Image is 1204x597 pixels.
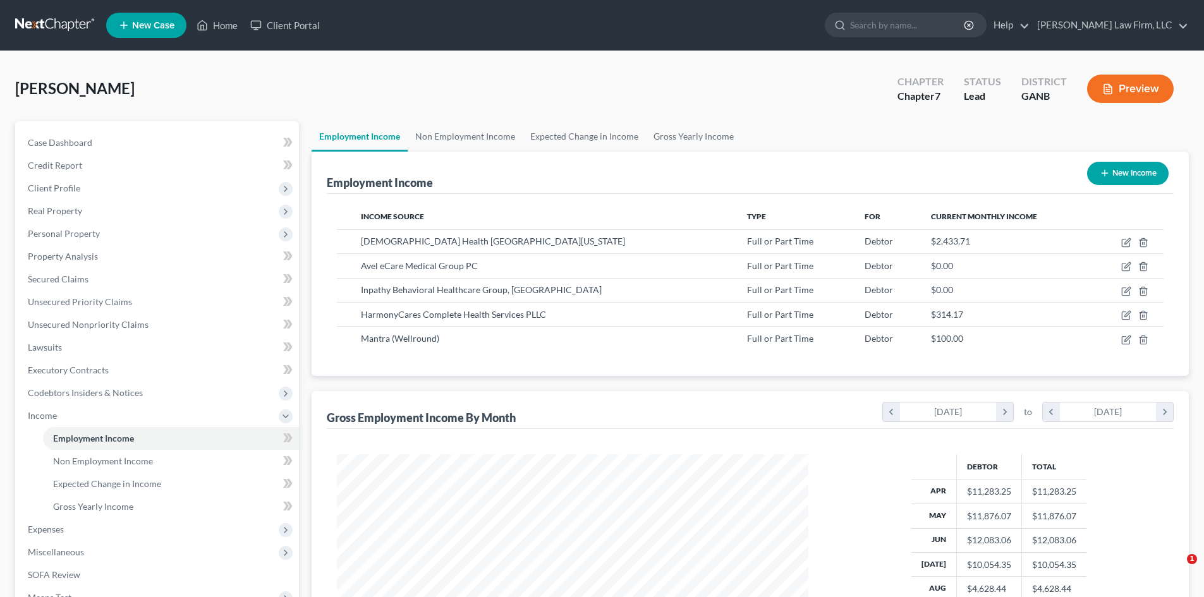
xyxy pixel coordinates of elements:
td: $11,283.25 [1021,479,1086,504]
a: Non Employment Income [408,121,523,152]
th: Jun [911,528,957,552]
span: $0.00 [931,260,953,271]
span: 7 [935,90,940,102]
span: Debtor [865,236,893,246]
div: Chapter [897,89,944,104]
div: [DATE] [1060,402,1157,421]
a: Lawsuits [18,336,299,359]
span: Real Property [28,205,82,216]
a: [PERSON_NAME] Law Firm, LLC [1031,14,1188,37]
a: Property Analysis [18,245,299,268]
a: Unsecured Nonpriority Claims [18,313,299,336]
span: Personal Property [28,228,100,239]
span: Expected Change in Income [53,478,161,489]
span: New Case [132,21,174,30]
span: Current Monthly Income [931,212,1037,221]
div: Chapter [897,75,944,89]
span: $100.00 [931,333,963,344]
i: chevron_left [1043,402,1060,421]
span: Unsecured Priority Claims [28,296,132,307]
span: SOFA Review [28,569,80,580]
th: May [911,504,957,528]
td: $11,876.07 [1021,504,1086,528]
div: $11,876.07 [967,510,1011,522]
a: Help [987,14,1030,37]
span: Avel eCare Medical Group PC [361,260,478,271]
span: [PERSON_NAME] [15,79,135,97]
a: Secured Claims [18,268,299,291]
div: Lead [964,89,1001,104]
span: Full or Part Time [747,260,813,271]
a: Employment Income [312,121,408,152]
span: Expenses [28,524,64,534]
div: $12,083.06 [967,534,1011,546]
span: Lawsuits [28,342,62,353]
a: Credit Report [18,154,299,177]
div: Gross Employment Income By Month [327,410,516,425]
div: $10,054.35 [967,558,1011,571]
a: Case Dashboard [18,131,299,154]
i: chevron_left [883,402,900,421]
i: chevron_right [996,402,1013,421]
span: Debtor [865,284,893,295]
a: Home [190,14,244,37]
div: GANB [1021,89,1067,104]
th: Debtor [956,454,1021,479]
div: [DATE] [900,402,997,421]
span: Full or Part Time [747,309,813,320]
span: Debtor [865,309,893,320]
a: Executory Contracts [18,359,299,382]
span: Credit Report [28,160,82,171]
span: Full or Part Time [747,333,813,344]
span: Non Employment Income [53,455,153,466]
iframe: Intercom live chat [1161,554,1191,584]
span: $314.17 [931,309,963,320]
a: Non Employment Income [43,450,299,473]
span: 1 [1187,554,1197,564]
span: Full or Part Time [747,236,813,246]
span: Executory Contracts [28,365,109,375]
span: Full or Part Time [747,284,813,295]
span: [DEMOGRAPHIC_DATA] Health [GEOGRAPHIC_DATA][US_STATE] [361,236,625,246]
a: Expected Change in Income [523,121,646,152]
button: Preview [1087,75,1174,103]
td: $12,083.06 [1021,528,1086,552]
span: For [865,212,880,221]
span: to [1024,406,1032,418]
td: $10,054.35 [1021,553,1086,577]
span: Income [28,410,57,421]
i: chevron_right [1156,402,1173,421]
span: Inpathy Behavioral Healthcare Group, [GEOGRAPHIC_DATA] [361,284,602,295]
span: Secured Claims [28,274,88,284]
span: Case Dashboard [28,137,92,148]
a: SOFA Review [18,564,299,586]
th: Total [1021,454,1086,479]
span: Client Profile [28,183,80,193]
div: Employment Income [327,175,433,190]
span: Employment Income [53,433,134,443]
span: $2,433.71 [931,236,970,246]
span: Debtor [865,333,893,344]
div: Status [964,75,1001,89]
span: Unsecured Nonpriority Claims [28,319,149,330]
th: [DATE] [911,553,957,577]
div: $4,628.44 [967,582,1011,595]
span: HarmonyCares Complete Health Services PLLC [361,309,546,320]
a: Unsecured Priority Claims [18,291,299,313]
a: Gross Yearly Income [646,121,741,152]
button: New Income [1087,162,1169,185]
span: $0.00 [931,284,953,295]
a: Gross Yearly Income [43,495,299,518]
span: Mantra (Wellround) [361,333,439,344]
a: Employment Income [43,427,299,450]
span: Type [747,212,766,221]
span: Codebtors Insiders & Notices [28,387,143,398]
span: Miscellaneous [28,546,84,557]
span: Gross Yearly Income [53,501,133,512]
input: Search by name... [850,13,966,37]
a: Expected Change in Income [43,473,299,495]
span: Property Analysis [28,251,98,262]
span: Income Source [361,212,424,221]
div: $11,283.25 [967,485,1011,498]
a: Client Portal [244,14,326,37]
